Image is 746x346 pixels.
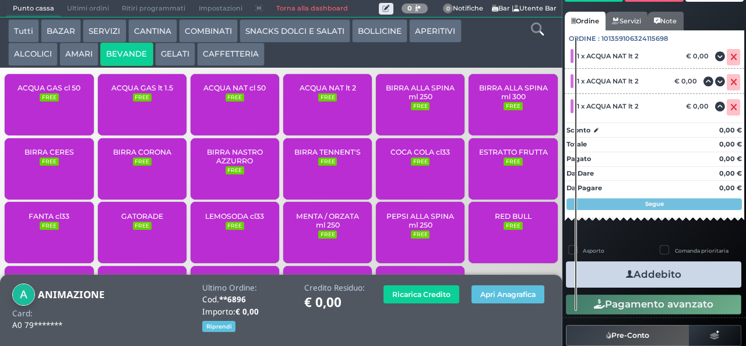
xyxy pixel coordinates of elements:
b: € 0,00 [235,306,259,317]
img: ANIMAZIONE [12,284,35,306]
small: FREE [40,93,58,102]
a: Servizi [606,12,648,30]
h4: Importo: [202,307,292,316]
div: € 0,00 [673,77,703,85]
button: COMBINATI [179,19,238,43]
small: FREE [411,230,430,239]
span: COCA COLA cl33 [390,148,450,156]
span: Impostazioni [192,1,249,17]
label: Asporto [583,247,604,254]
span: 1 x ACQUA NAT lt 2 [577,77,639,85]
button: ALCOLICI [8,43,58,66]
small: FREE [504,222,522,230]
strong: 0,00 € [719,140,742,148]
b: ANIMAZIONE [38,288,104,301]
span: 1 x ACQUA NAT lt 2 [577,52,639,60]
small: FREE [133,222,152,230]
h1: € 0,00 [304,295,365,310]
span: LEMOSODA cl33 [205,212,264,221]
small: FREE [40,158,58,166]
small: FREE [226,93,244,102]
span: PEPSI ALLA SPINA ml 250 [386,212,455,229]
span: ACQUA NAT cl 50 [203,83,266,92]
h4: Credito Residuo: [304,284,365,292]
span: ACQUA NAT lt 2 [300,83,356,92]
button: BEVANDE [100,43,153,66]
small: FREE [226,222,244,230]
button: Addebito [566,261,741,288]
span: BIRRA ALLA SPINA ml 250 [386,83,455,101]
small: FREE [133,93,152,102]
button: APERITIVI [409,19,461,43]
button: SNACKS DOLCI E SALATI [240,19,350,43]
button: CANTINA [128,19,177,43]
span: 101359106324115698 [601,34,668,44]
small: FREE [318,93,337,102]
strong: Da Pagare [566,184,602,192]
a: Note [648,12,683,30]
h4: Cod. [202,295,292,304]
span: BIRRA CORONA [113,148,171,156]
span: BIRRA CERES [24,148,74,156]
div: € 0,00 [684,102,715,110]
button: BAZAR [41,19,81,43]
small: FREE [133,158,152,166]
span: 0 [443,4,453,14]
span: Punto cassa [6,1,61,17]
a: Torna alla dashboard [269,1,354,17]
button: CAFFETTERIA [197,43,265,66]
strong: 0,00 € [719,184,742,192]
button: SERVIZI [83,19,126,43]
span: ESTRATTO FRUTTA [479,148,548,156]
button: GELATI [155,43,195,66]
small: FREE [504,102,522,110]
label: Comanda prioritaria [675,247,729,254]
span: Ordine : [569,34,600,44]
small: FREE [504,158,522,166]
span: RED BULL [495,212,532,221]
button: AMARI [59,43,98,66]
span: Ritiri programmati [115,1,192,17]
small: FREE [411,158,430,166]
span: GATORADE [121,212,163,221]
span: Ultimi ordini [61,1,115,17]
button: Pre-Conto [566,325,689,346]
strong: 0,00 € [719,169,742,177]
span: BIRRA ALLA SPINA ml 300 [478,83,548,101]
button: Riprendi [202,321,235,332]
span: MENTA / ORZATA ml 250 [293,212,363,229]
a: Ordine [565,12,606,30]
small: FREE [40,222,58,230]
small: FREE [411,102,430,110]
small: FREE [318,230,337,239]
button: BOLLICINE [352,19,407,43]
button: Apri Anagrafica [471,285,544,303]
strong: Totale [566,140,587,148]
span: BIRRA TENNENT'S [294,148,361,156]
strong: Segue [645,200,664,208]
strong: Pagato [566,155,591,163]
div: € 0,00 [684,52,715,60]
strong: 0,00 € [719,126,742,134]
b: 0 [407,4,412,12]
h4: Ultimo Ordine: [202,284,292,292]
h4: Card: [12,309,33,318]
button: Tutti [8,19,39,43]
button: Ricarica Credito [383,285,459,303]
small: FREE [318,158,337,166]
span: ACQUA GAS lt 1.5 [111,83,173,92]
button: Pagamento avanzato [566,295,741,314]
strong: 0,00 € [719,155,742,163]
span: ACQUA GAS cl 50 [17,83,80,92]
strong: Sconto [566,125,590,135]
span: FANTA cl33 [29,212,69,221]
span: BIRRA NASTRO AZZURRO [200,148,270,165]
small: FREE [226,166,244,174]
span: 1 x ACQUA NAT lt 2 [577,102,639,110]
strong: Da Dare [566,169,594,177]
